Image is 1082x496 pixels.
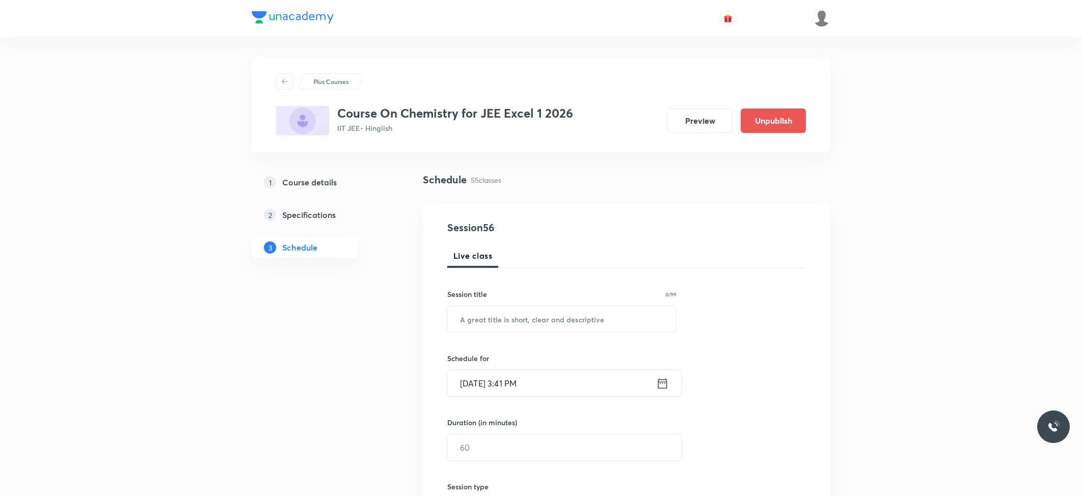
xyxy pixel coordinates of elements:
[313,77,348,86] p: Plus Courses
[252,11,334,26] a: Company Logo
[453,250,492,262] span: Live class
[276,106,329,135] img: B5F5D2C3-4CCC-48BD-89F7-7EAA2829AEEF_plus.png
[1047,421,1060,433] img: ttu
[264,176,276,188] p: 1
[665,292,677,297] p: 0/99
[282,241,317,254] h5: Schedule
[471,175,501,185] p: 55 classes
[264,209,276,221] p: 2
[720,10,736,26] button: avatar
[447,417,517,428] h6: Duration (in minutes)
[252,205,390,225] a: 2Specifications
[282,209,336,221] h5: Specifications
[252,11,334,23] img: Company Logo
[423,172,467,187] h4: Schedule
[447,481,489,492] h6: Session type
[337,106,573,121] h3: Course On Chemistry for JEE Excel 1 2026
[741,108,806,133] button: Unpublish
[448,434,681,460] input: 60
[723,14,733,23] img: avatar
[447,289,487,299] h6: Session title
[448,306,676,332] input: A great title is short, clear and descriptive
[252,172,390,192] a: 1Course details
[667,108,733,133] button: Preview
[264,241,276,254] p: 3
[813,10,830,27] img: Divya tyagi
[337,123,573,133] p: IIT JEE • Hinglish
[282,176,337,188] h5: Course details
[447,353,677,364] h6: Schedule for
[447,220,633,235] h4: Session 56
